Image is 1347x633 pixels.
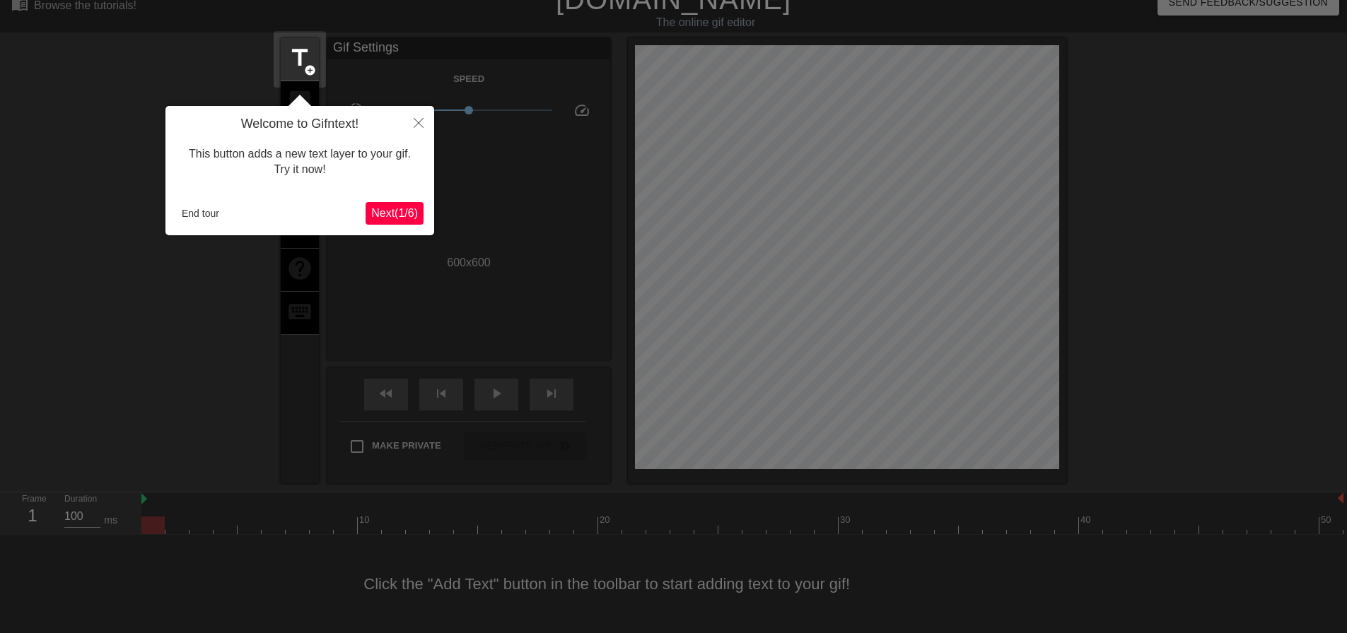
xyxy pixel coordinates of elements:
[176,132,424,192] div: This button adds a new text layer to your gif. Try it now!
[176,117,424,132] h4: Welcome to Gifntext!
[371,207,418,219] span: Next ( 1 / 6 )
[176,203,225,224] button: End tour
[366,202,424,225] button: Next
[403,106,434,138] button: Close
